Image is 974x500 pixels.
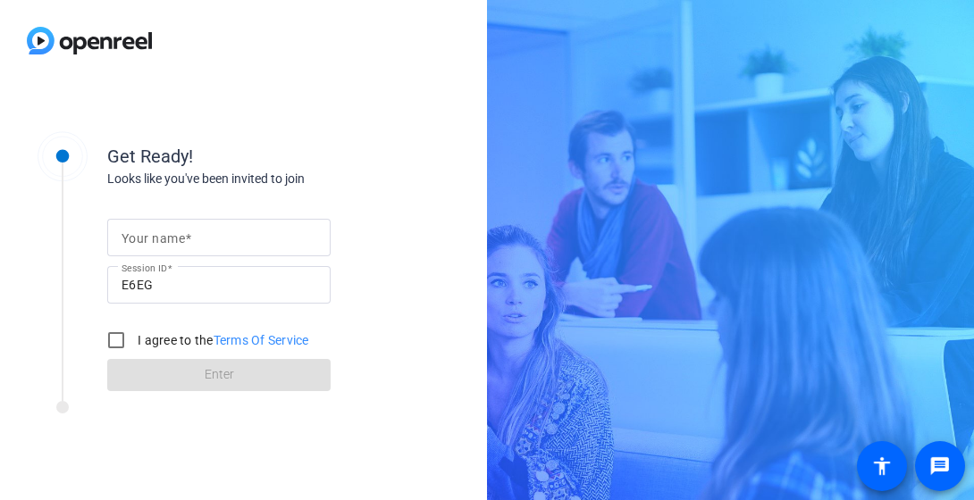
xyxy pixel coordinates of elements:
mat-label: Your name [122,231,185,246]
div: Get Ready! [107,143,465,170]
div: Looks like you've been invited to join [107,170,465,188]
mat-icon: accessibility [871,455,893,477]
mat-icon: message [929,455,951,477]
a: Terms Of Service [214,333,309,347]
mat-label: Session ID [122,262,167,273]
label: I agree to the [134,331,309,349]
